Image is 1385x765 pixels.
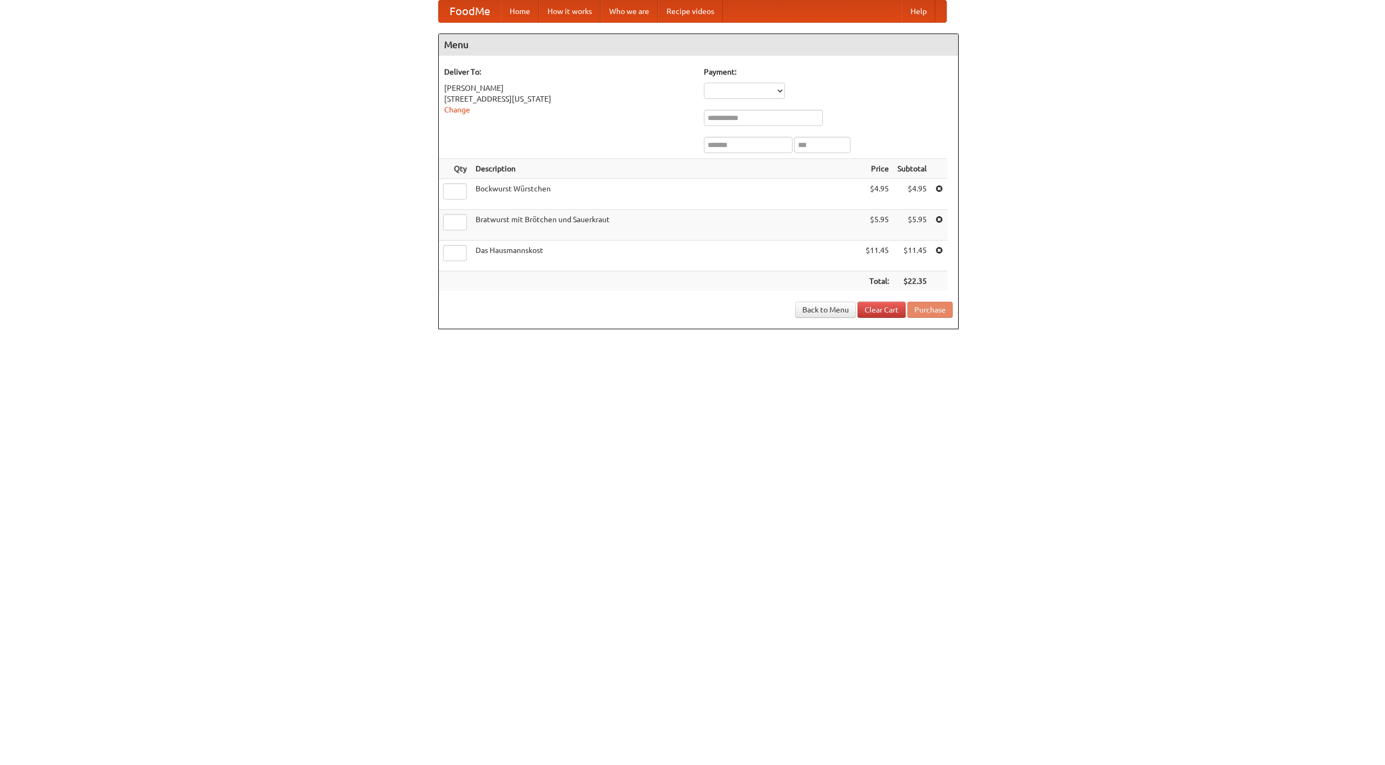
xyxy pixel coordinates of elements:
[439,159,471,179] th: Qty
[907,302,953,318] button: Purchase
[601,1,658,22] a: Who we are
[861,241,893,271] td: $11.45
[902,1,935,22] a: Help
[501,1,539,22] a: Home
[893,159,931,179] th: Subtotal
[704,66,953,77] h5: Payment:
[893,210,931,241] td: $5.95
[893,179,931,210] td: $4.95
[444,83,693,94] div: [PERSON_NAME]
[471,179,861,210] td: Bockwurst Würstchen
[444,105,470,114] a: Change
[861,210,893,241] td: $5.95
[439,1,501,22] a: FoodMe
[444,66,693,77] h5: Deliver To:
[861,179,893,210] td: $4.95
[795,302,856,318] a: Back to Menu
[893,271,931,291] th: $22.35
[444,94,693,104] div: [STREET_ADDRESS][US_STATE]
[861,271,893,291] th: Total:
[858,302,906,318] a: Clear Cart
[471,241,861,271] td: Das Hausmannskost
[471,210,861,241] td: Bratwurst mit Brötchen und Sauerkraut
[439,34,958,56] h4: Menu
[539,1,601,22] a: How it works
[658,1,723,22] a: Recipe videos
[471,159,861,179] th: Description
[893,241,931,271] td: $11.45
[861,159,893,179] th: Price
